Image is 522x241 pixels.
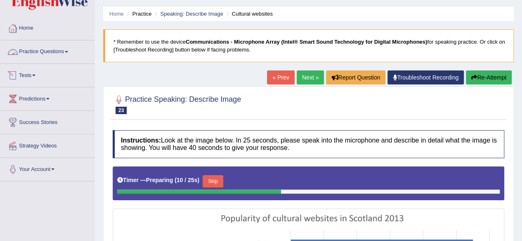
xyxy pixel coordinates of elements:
a: Success Stories [0,111,94,131]
blockquote: * Remember to use the device for speaking practice. Or click on [Troubleshoot Recording] button b... [103,29,514,62]
b: ) [197,177,199,183]
button: Re-Attempt [466,70,512,84]
a: Practice Questions [0,40,94,61]
a: « Prev [267,70,294,84]
h2: Practice Speaking: Describe Image [113,94,241,114]
b: Preparing [146,177,173,183]
a: Speaking: Describe Image [160,11,223,17]
span: 23 [116,107,127,114]
b: Instructions: [121,137,161,144]
a: Home [0,17,94,37]
button: Report Question [326,70,385,84]
li: Practice [125,10,151,18]
a: Troubleshoot Recording [387,70,464,84]
a: Strategy Videos [0,134,94,155]
a: Home [109,11,124,17]
a: Your Account [0,158,94,178]
a: Next » [297,70,324,84]
a: Predictions [0,87,94,108]
a: Tests [0,64,94,84]
b: ( [175,177,177,183]
button: Skip [203,175,223,187]
h4: Look at the image below. In 25 seconds, please speak into the microphone and describe in detail w... [113,130,504,158]
b: 10 / 25s [177,177,198,183]
h5: Timer — [117,177,199,183]
li: Cultural websites [224,10,272,18]
b: Communications - Microphone Array (Intel® Smart Sound Technology for Digital Microphones) [186,39,427,45]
